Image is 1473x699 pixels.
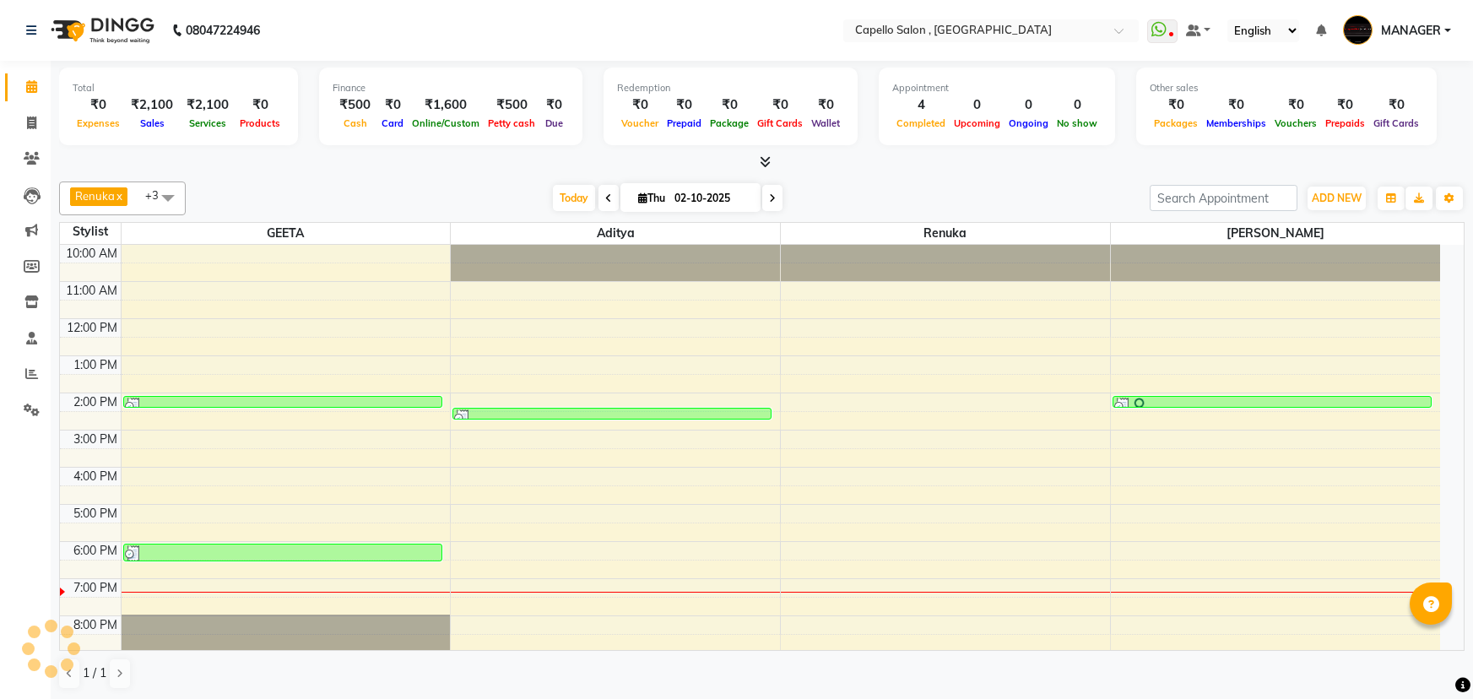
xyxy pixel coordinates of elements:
[136,117,169,129] span: Sales
[1150,117,1202,129] span: Packages
[807,95,844,115] div: ₹0
[663,117,706,129] span: Prepaid
[453,409,771,419] div: [PERSON_NAME], TK02, 02:25 PM-02:45 PM, Haircut
[1053,95,1102,115] div: 0
[1005,95,1053,115] div: 0
[43,7,159,54] img: logo
[1005,117,1053,129] span: Ongoing
[408,95,484,115] div: ₹1,600
[706,117,753,129] span: Package
[180,95,236,115] div: ₹2,100
[1321,117,1369,129] span: Prepaids
[339,117,371,129] span: Cash
[1150,95,1202,115] div: ₹0
[186,7,260,54] b: 08047224946
[617,81,844,95] div: Redemption
[1321,95,1369,115] div: ₹0
[115,189,122,203] a: x
[377,117,408,129] span: Card
[60,223,121,241] div: Stylist
[408,117,484,129] span: Online/Custom
[1150,185,1297,211] input: Search Appointment
[706,95,753,115] div: ₹0
[70,505,121,523] div: 5:00 PM
[333,81,569,95] div: Finance
[1202,95,1270,115] div: ₹0
[484,95,539,115] div: ₹500
[73,95,124,115] div: ₹0
[781,223,1110,244] span: Renuka
[669,186,754,211] input: 2025-10-02
[553,185,595,211] span: Today
[663,95,706,115] div: ₹0
[1111,223,1440,244] span: [PERSON_NAME]
[541,117,567,129] span: Due
[63,319,121,337] div: 12:00 PM
[617,95,663,115] div: ₹0
[62,282,121,300] div: 11:00 AM
[539,95,569,115] div: ₹0
[70,542,121,560] div: 6:00 PM
[122,223,451,244] span: GEETA
[1369,117,1423,129] span: Gift Cards
[73,81,284,95] div: Total
[1150,81,1423,95] div: Other sales
[1113,397,1432,407] div: [PERSON_NAME], TK01, 02:05 PM-02:20 PM, Hair Spa Scrub
[83,664,106,682] span: 1 / 1
[236,117,284,129] span: Products
[892,117,950,129] span: Completed
[484,117,539,129] span: Petty cash
[377,95,408,115] div: ₹0
[1402,631,1456,682] iframe: chat widget
[892,81,1102,95] div: Appointment
[236,95,284,115] div: ₹0
[950,117,1005,129] span: Upcoming
[1381,22,1441,40] span: MANAGER
[950,95,1005,115] div: 0
[124,545,441,561] div: suman, TK03, 06:05 PM-06:35 PM, Haircut + Style (U)
[124,95,180,115] div: ₹2,100
[617,117,663,129] span: Voucher
[1270,95,1321,115] div: ₹0
[333,95,377,115] div: ₹500
[185,117,230,129] span: Services
[634,192,669,204] span: Thu
[70,356,121,374] div: 1:00 PM
[1312,192,1362,204] span: ADD NEW
[62,245,121,263] div: 10:00 AM
[70,468,121,485] div: 4:00 PM
[145,188,171,202] span: +3
[124,397,441,407] div: [PERSON_NAME], TK02, 02:05 PM-02:25 PM, Haircut + Styling + Shampoo & Conditioner (Matrix)
[807,117,844,129] span: Wallet
[1202,117,1270,129] span: Memberships
[451,223,780,244] span: aditya
[753,117,807,129] span: Gift Cards
[70,616,121,634] div: 8:00 PM
[1343,15,1373,45] img: MANAGER
[75,189,115,203] span: Renuka
[73,117,124,129] span: Expenses
[70,579,121,597] div: 7:00 PM
[753,95,807,115] div: ₹0
[70,431,121,448] div: 3:00 PM
[892,95,950,115] div: 4
[70,393,121,411] div: 2:00 PM
[1369,95,1423,115] div: ₹0
[1270,117,1321,129] span: Vouchers
[1308,187,1366,210] button: ADD NEW
[1053,117,1102,129] span: No show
